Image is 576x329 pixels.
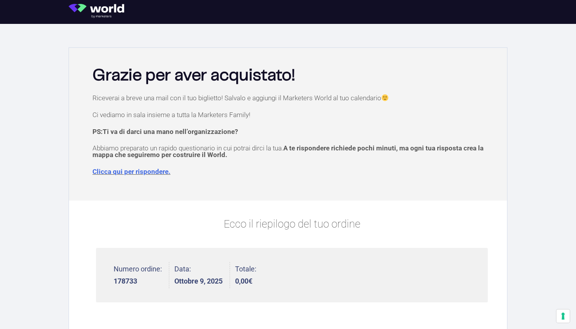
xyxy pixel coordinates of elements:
li: Totale: [235,262,256,288]
a: Clicca qui per rispondere. [92,168,170,175]
button: Le tue preferenze relative al consenso per le tecnologie di tracciamento [556,309,570,323]
li: Numero ordine: [114,262,169,288]
p: Ci vediamo in sala insieme a tutta la Marketers Family! [92,112,491,118]
li: Data: [174,262,230,288]
p: Ecco il riepilogo del tuo ordine [96,216,488,232]
p: Abbiamo preparato un rapido questionario in cui potrai dirci la tua. [92,145,491,158]
span: Ti va di darci una mano nell’organizzazione? [103,128,238,136]
img: 🙂 [382,94,388,101]
span: € [248,277,252,285]
strong: PS: [92,128,238,136]
bdi: 0,00 [235,277,252,285]
strong: 178733 [114,278,162,285]
span: A te rispondere richiede pochi minuti, ma ogni tua risposta crea la mappa che seguiremo per costr... [92,144,484,159]
p: Riceverai a breve una mail con il tuo biglietto! Salvalo e aggiungi il Marketers World al tuo cal... [92,94,491,101]
strong: Ottobre 9, 2025 [174,278,223,285]
b: Grazie per aver acquistato! [92,68,295,83]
